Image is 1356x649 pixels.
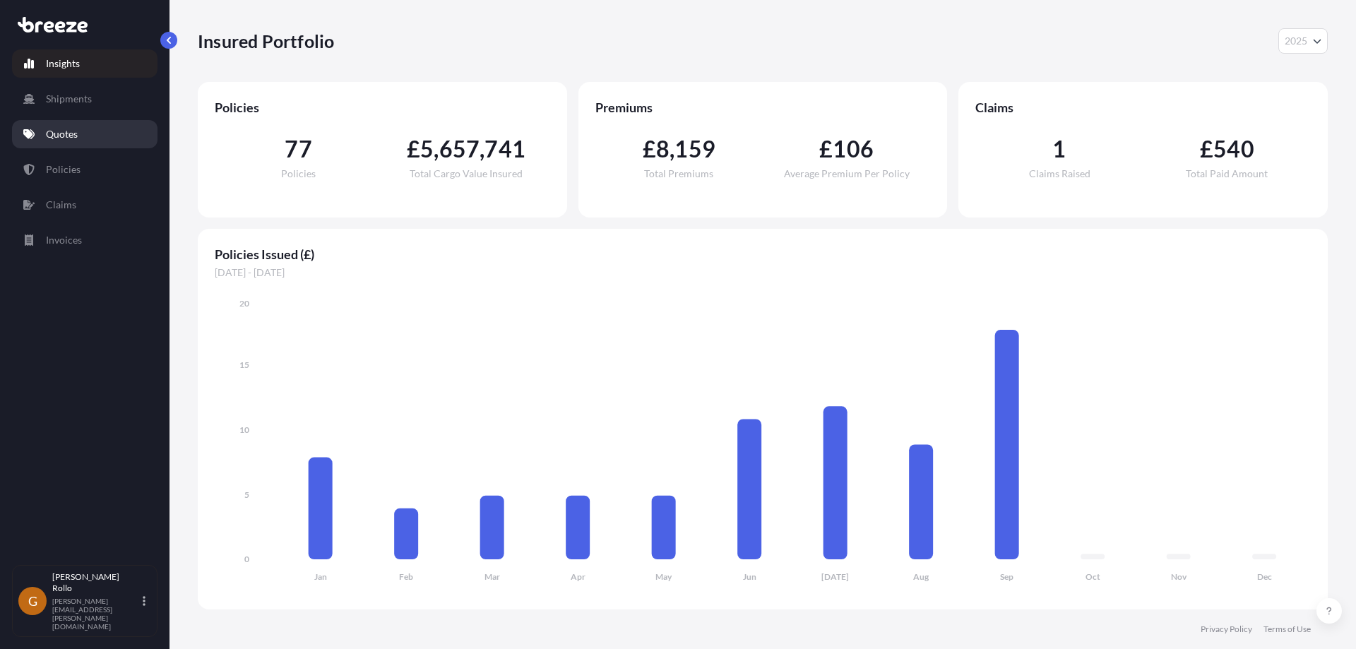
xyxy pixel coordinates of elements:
[670,138,674,160] span: ,
[52,571,140,594] p: [PERSON_NAME] Rollo
[215,99,550,116] span: Policies
[12,120,157,148] a: Quotes
[12,49,157,78] a: Insights
[975,99,1311,116] span: Claims
[28,594,37,608] span: G
[410,169,523,179] span: Total Cargo Value Insured
[1000,571,1013,582] tspan: Sep
[399,571,413,582] tspan: Feb
[1257,571,1272,582] tspan: Dec
[1213,138,1254,160] span: 540
[1263,624,1311,635] a: Terms of Use
[46,92,92,106] p: Shipments
[239,359,249,370] tspan: 15
[913,571,929,582] tspan: Aug
[46,127,78,141] p: Quotes
[484,138,525,160] span: 741
[743,571,756,582] tspan: Jun
[1278,28,1328,54] button: Year Selector
[674,138,715,160] span: 159
[281,169,316,179] span: Policies
[434,138,439,160] span: ,
[1200,138,1213,160] span: £
[655,571,672,582] tspan: May
[12,191,157,219] a: Claims
[1285,34,1307,48] span: 2025
[215,266,1311,280] span: [DATE] - [DATE]
[480,138,484,160] span: ,
[285,138,311,160] span: 77
[1086,571,1100,582] tspan: Oct
[484,571,500,582] tspan: Mar
[46,233,82,247] p: Invoices
[1186,169,1268,179] span: Total Paid Amount
[571,571,585,582] tspan: Apr
[420,138,434,160] span: 5
[821,571,849,582] tspan: [DATE]
[314,571,327,582] tspan: Jan
[46,56,80,71] p: Insights
[656,138,670,160] span: 8
[644,169,713,179] span: Total Premiums
[784,169,910,179] span: Average Premium Per Policy
[833,138,874,160] span: 106
[52,597,140,631] p: [PERSON_NAME][EMAIL_ADDRESS][PERSON_NAME][DOMAIN_NAME]
[1029,169,1090,179] span: Claims Raised
[244,554,249,564] tspan: 0
[12,155,157,184] a: Policies
[239,298,249,309] tspan: 20
[12,85,157,113] a: Shipments
[46,162,81,177] p: Policies
[198,30,334,52] p: Insured Portfolio
[1201,624,1252,635] a: Privacy Policy
[1052,138,1066,160] span: 1
[1171,571,1187,582] tspan: Nov
[239,424,249,435] tspan: 10
[244,489,249,500] tspan: 5
[12,226,157,254] a: Invoices
[643,138,656,160] span: £
[595,99,931,116] span: Premiums
[439,138,480,160] span: 657
[407,138,420,160] span: £
[819,138,833,160] span: £
[46,198,76,212] p: Claims
[215,246,1311,263] span: Policies Issued (£)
